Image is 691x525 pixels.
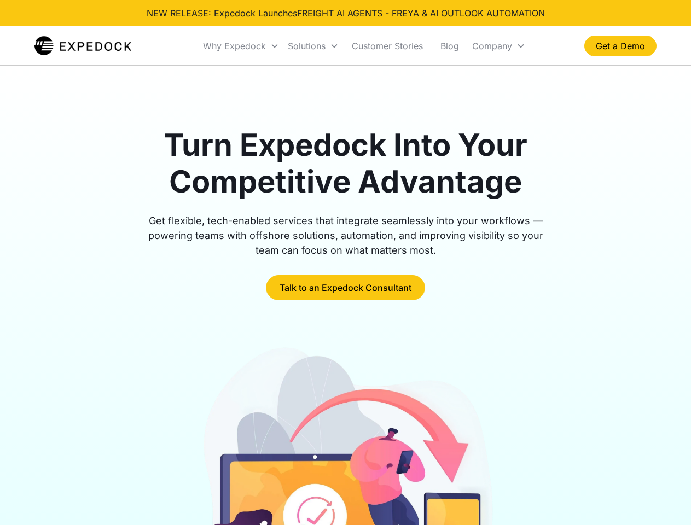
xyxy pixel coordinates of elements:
[584,36,657,56] a: Get a Demo
[266,275,425,300] a: Talk to an Expedock Consultant
[199,27,283,65] div: Why Expedock
[343,27,432,65] a: Customer Stories
[297,8,545,19] a: FREIGHT AI AGENTS - FREYA & AI OUTLOOK AUTOMATION
[472,40,512,51] div: Company
[136,213,556,258] div: Get flexible, tech-enabled services that integrate seamlessly into your workflows — powering team...
[468,27,530,65] div: Company
[34,35,131,57] img: Expedock Logo
[136,127,556,200] h1: Turn Expedock Into Your Competitive Advantage
[203,40,266,51] div: Why Expedock
[288,40,326,51] div: Solutions
[147,7,545,20] div: NEW RELEASE: Expedock Launches
[432,27,468,65] a: Blog
[283,27,343,65] div: Solutions
[34,35,131,57] a: home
